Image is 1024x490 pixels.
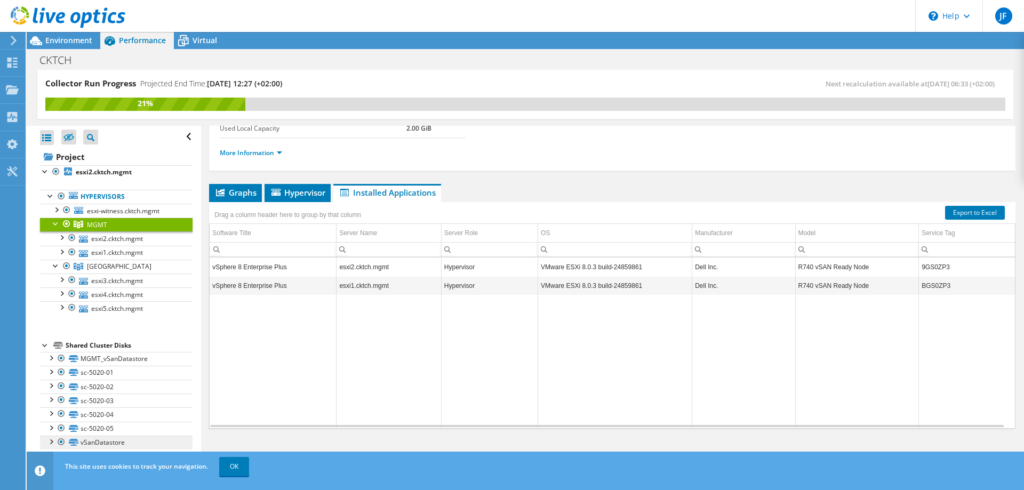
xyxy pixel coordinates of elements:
a: esxi4.cktch.mgmt [40,287,193,301]
span: JF [995,7,1012,25]
div: Software Title [212,227,251,239]
td: Column Server Role, Value Hypervisor [441,276,538,295]
td: Server Name Column [337,224,441,243]
a: esxi-witness.cktch.mgmt [40,204,193,218]
h4: Projected End Time: [140,78,282,90]
td: Column Software Title, Value vSphere 8 Enterprise Plus [210,258,337,276]
td: Column Software Title, Filter cell [210,242,337,256]
td: Column Manufacturer, Value Dell Inc. [692,258,795,276]
td: Service Tag Column [919,224,1015,243]
td: Column Service Tag, Filter cell [919,242,1015,256]
td: Column Service Tag, Value BGS0ZP3 [919,276,1015,295]
td: Column Manufacturer, Filter cell [692,242,795,256]
div: 21% [45,98,245,109]
span: Performance [119,35,166,45]
a: Project [40,148,193,165]
a: MGMT [40,218,193,231]
a: esxi2.cktch.mgmt [40,165,193,179]
a: sc-5020-05 [40,422,193,436]
a: sc-5020-01 [40,366,193,380]
svg: \n [929,11,938,21]
a: sc-5020-04 [40,407,193,421]
td: OS Column [538,224,692,243]
span: esxi-witness.cktch.mgmt [87,206,159,215]
a: esxi5.cktch.mgmt [40,301,193,315]
td: Software Title Column [210,224,337,243]
a: esxi1.cktch.mgmt [40,246,193,260]
h1: CKTCH [35,54,88,66]
td: Manufacturer Column [692,224,795,243]
span: Next recalculation available at [826,79,1000,89]
span: MGMT [87,220,107,229]
div: Manufacturer [695,227,733,239]
td: Column Model, Filter cell [795,242,919,256]
b: 2.00 GiB [406,124,431,133]
a: sc-5020-02 [40,380,193,393]
div: Data grid [209,202,1015,429]
td: Model Column [795,224,919,243]
div: Server Role [444,227,478,239]
div: OS [541,227,550,239]
a: sc-5020-03 [40,393,193,407]
td: Column OS, Value VMware ESXi 8.0.3 build-24859861 [538,276,692,295]
a: esxi2.cktch.mgmt [40,231,193,245]
td: Column Server Role, Value Hypervisor [441,258,538,276]
a: Hypervisors [40,190,193,204]
span: Hypervisor [270,187,325,198]
span: Virtual [193,35,217,45]
a: esxi3.cktch.mgmt [40,274,193,287]
td: Column Model, Value R740 vSAN Ready Node [795,276,919,295]
span: [GEOGRAPHIC_DATA] [87,262,151,271]
td: Column Service Tag, Value 9GS0ZP3 [919,258,1015,276]
a: OK [219,457,249,476]
span: This site uses cookies to track your navigation. [65,462,208,471]
div: Model [798,227,816,239]
span: Environment [45,35,92,45]
td: Column Manufacturer, Value Dell Inc. [692,276,795,295]
label: Used Local Capacity [220,123,406,134]
a: MGMT_vSanDatastore [40,352,193,366]
a: Export to Excel [945,206,1005,220]
td: Column Software Title, Value vSphere 8 Enterprise Plus [210,276,337,295]
td: Column Server Name, Filter cell [337,242,441,256]
span: Graphs [214,187,257,198]
td: Column Model, Value R740 vSAN Ready Node [795,258,919,276]
td: Column Server Name, Value esxi2.cktch.mgmt [337,258,441,276]
td: Column OS, Filter cell [538,242,692,256]
div: Server Name [339,227,377,239]
span: [DATE] 12:27 (+02:00) [207,78,282,89]
a: vSanDatastore [40,436,193,449]
td: Column Server Role, Filter cell [441,242,538,256]
span: Installed Applications [339,187,436,198]
div: Drag a column header here to group by that column [212,207,364,222]
a: More Information [220,148,282,157]
a: Brno [40,260,193,274]
div: Shared Cluster Disks [66,339,193,352]
div: Service Tag [922,227,955,239]
td: Column OS, Value VMware ESXi 8.0.3 build-24859861 [538,258,692,276]
span: [DATE] 06:33 (+02:00) [927,79,995,89]
td: Server Role Column [441,224,538,243]
b: esxi2.cktch.mgmt [76,167,132,176]
td: Column Server Name, Value esxi1.cktch.mgmt [337,276,441,295]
